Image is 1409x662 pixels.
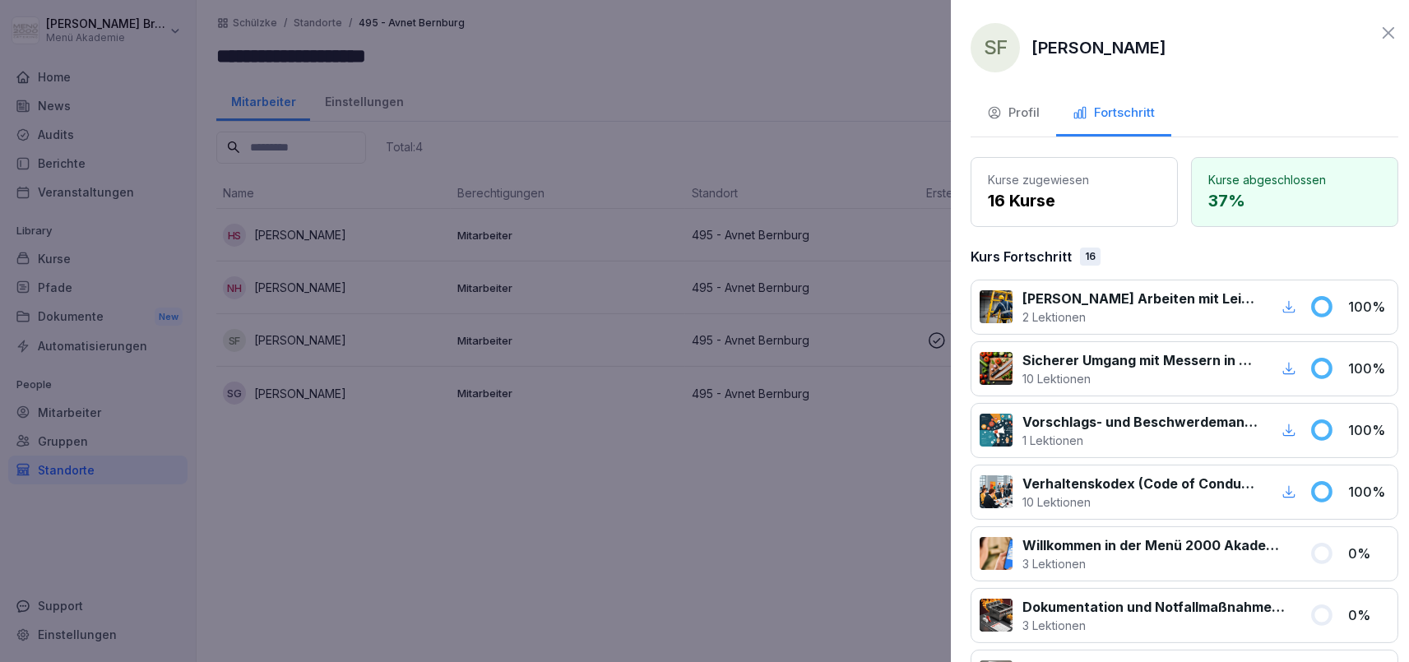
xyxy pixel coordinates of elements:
[1348,297,1389,317] p: 100 %
[1022,432,1258,449] p: 1 Lektionen
[1022,412,1258,432] p: Vorschlags- und Beschwerdemanagement bei Menü 2000
[1022,597,1290,617] p: Dokumentation und Notfallmaßnahmen bei Fritteusen
[1022,493,1258,511] p: 10 Lektionen
[1022,617,1290,634] p: 3 Lektionen
[1031,35,1166,60] p: [PERSON_NAME]
[988,171,1161,188] p: Kurse zugewiesen
[1073,104,1155,123] div: Fortschritt
[988,188,1161,213] p: 16 Kurse
[1348,359,1389,378] p: 100 %
[1022,474,1258,493] p: Verhaltenskodex (Code of Conduct) Menü 2000
[1348,420,1389,440] p: 100 %
[1022,370,1258,387] p: 10 Lektionen
[1022,308,1258,326] p: 2 Lektionen
[1348,482,1389,502] p: 100 %
[971,247,1072,266] p: Kurs Fortschritt
[987,104,1040,123] div: Profil
[971,92,1056,137] button: Profil
[1056,92,1171,137] button: Fortschritt
[1208,171,1381,188] p: Kurse abgeschlossen
[971,23,1020,72] div: SF
[1022,535,1290,555] p: Willkommen in der Menü 2000 Akademie mit Bounti!
[1348,605,1389,625] p: 0 %
[1348,544,1389,563] p: 0 %
[1022,555,1290,572] p: 3 Lektionen
[1080,248,1101,266] div: 16
[1022,350,1258,370] p: Sicherer Umgang mit Messern in Küchen
[1022,289,1258,308] p: [PERSON_NAME] Arbeiten mit Leitern und [PERSON_NAME]
[1208,188,1381,213] p: 37 %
